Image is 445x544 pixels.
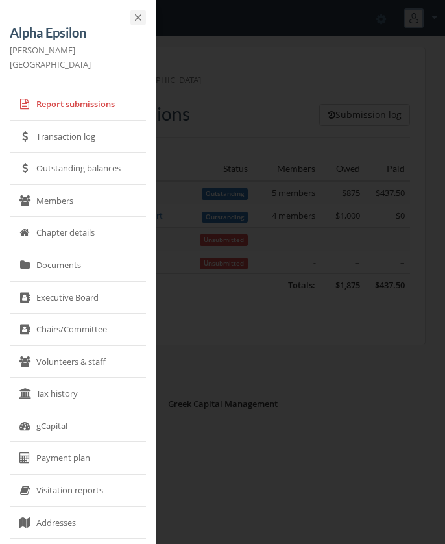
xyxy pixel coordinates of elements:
a: Addresses [10,507,146,539]
a: Chairs/Committee [10,314,146,346]
a: Executive Board [10,282,146,314]
a: Volunteers & staff [10,346,146,378]
h5: Alpha Epsilon [10,25,146,40]
a: Report submissions [10,88,146,121]
a: Payment plan [10,442,146,475]
a: Visitation reports [10,475,146,507]
a: Documents [10,249,146,282]
a: gCapital [10,410,146,443]
p: [PERSON_NAME][GEOGRAPHIC_DATA] [10,43,146,71]
a: Members [10,185,146,217]
a: Outstanding balances [10,153,146,185]
a: Tax history [10,378,146,410]
a: Transaction log [10,121,146,153]
a: Chapter details [10,217,146,249]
